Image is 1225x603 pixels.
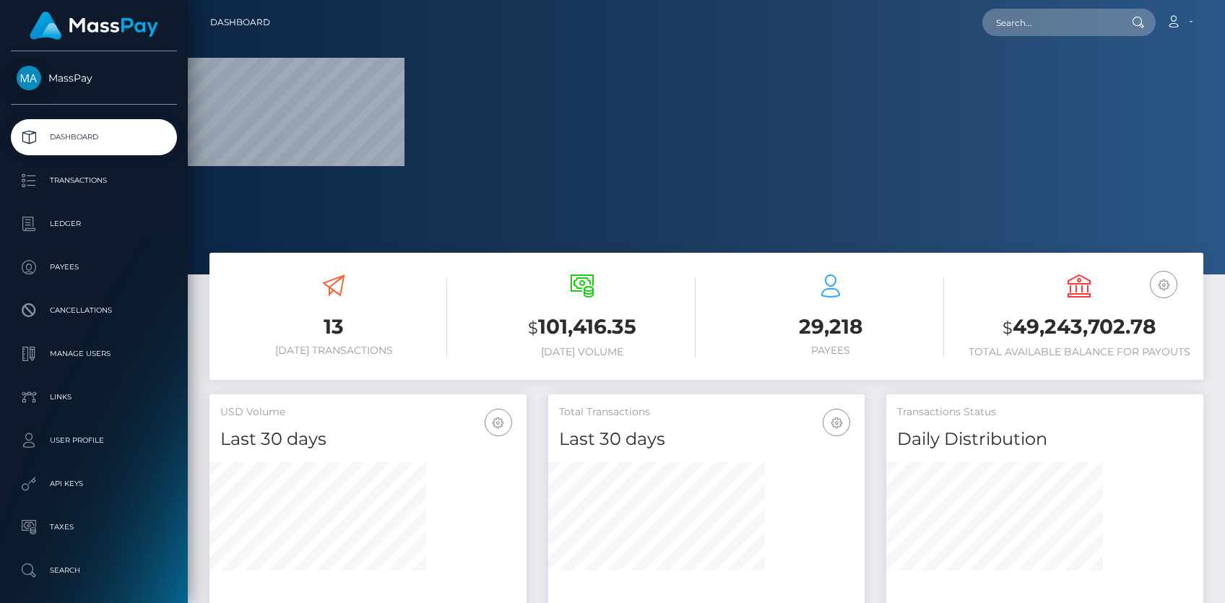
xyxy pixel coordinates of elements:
[11,509,177,545] a: Taxes
[30,12,158,40] img: MassPay Logo
[17,300,171,321] p: Cancellations
[17,343,171,365] p: Manage Users
[11,206,177,242] a: Ledger
[717,344,944,357] h6: Payees
[717,313,944,341] h3: 29,218
[17,386,171,408] p: Links
[220,313,447,341] h3: 13
[220,427,516,452] h4: Last 30 days
[220,344,447,357] h6: [DATE] Transactions
[17,213,171,235] p: Ledger
[17,516,171,538] p: Taxes
[897,427,1192,452] h4: Daily Distribution
[220,405,516,420] h5: USD Volume
[11,71,177,84] span: MassPay
[11,422,177,459] a: User Profile
[17,430,171,451] p: User Profile
[966,313,1192,342] h3: 49,243,702.78
[11,249,177,285] a: Payees
[966,346,1192,358] h6: Total Available Balance for Payouts
[559,405,854,420] h5: Total Transactions
[17,66,41,90] img: MassPay
[17,560,171,581] p: Search
[1003,318,1013,338] small: $
[982,9,1118,36] input: Search...
[17,126,171,148] p: Dashboard
[17,256,171,278] p: Payees
[11,292,177,329] a: Cancellations
[469,313,696,342] h3: 101,416.35
[11,162,177,199] a: Transactions
[11,379,177,415] a: Links
[897,405,1192,420] h5: Transactions Status
[469,346,696,358] h6: [DATE] Volume
[11,336,177,372] a: Manage Users
[11,466,177,502] a: API Keys
[17,170,171,191] p: Transactions
[17,473,171,495] p: API Keys
[11,552,177,589] a: Search
[11,119,177,155] a: Dashboard
[528,318,538,338] small: $
[559,427,854,452] h4: Last 30 days
[210,7,270,38] a: Dashboard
